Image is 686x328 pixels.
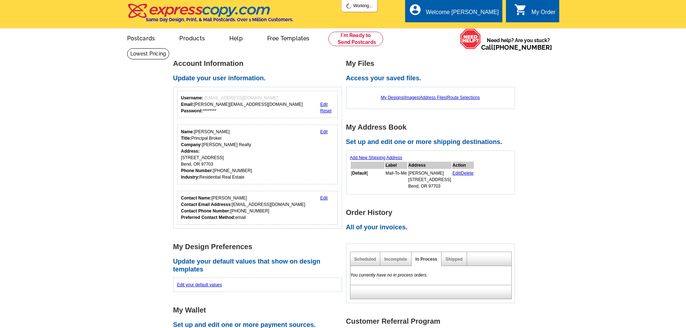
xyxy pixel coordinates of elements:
a: Same Day Design, Print, & Mail Postcards. Over 1 Million Customers. [127,9,293,22]
span: [EMAIL_ADDRESS][DOMAIN_NAME] [205,95,278,100]
strong: Industry: [181,175,199,180]
span: Need help? Are you stuck? [481,37,556,51]
a: In Process [416,257,438,262]
div: Your login information. [177,91,338,118]
i: account_circle [409,3,422,16]
a: Shipped [445,257,462,262]
strong: Address: [181,149,200,154]
h1: My Design Preferences [173,243,346,251]
th: Action [452,162,474,169]
div: [PERSON_NAME] Principal Broker [PERSON_NAME] Realty [STREET_ADDRESS] Bend, OR 97703 [PHONE_NUMBER... [181,129,252,180]
h2: Update your default values that show on design templates [173,258,346,273]
td: | [452,170,474,190]
h1: My Files [346,60,519,67]
strong: Name: [181,129,194,134]
a: Address Files [420,95,446,100]
h2: All of your invoices. [346,224,519,232]
div: [PERSON_NAME][EMAIL_ADDRESS][DOMAIN_NAME] ******** [181,95,303,114]
div: [PERSON_NAME] [EMAIL_ADDRESS][DOMAIN_NAME] [PHONE_NUMBER] email [181,195,305,221]
a: shopping_cart My Order [514,8,556,17]
b: Default [352,171,367,176]
a: Edit [320,102,328,107]
a: Free Templates [256,29,321,46]
strong: Email: [181,102,194,107]
strong: Title: [181,136,191,141]
i: shopping_cart [514,3,527,16]
a: Reset [320,108,331,113]
h2: Access your saved files. [346,75,519,82]
strong: Password: [181,108,203,113]
strong: Username: [181,95,203,100]
img: loading... [346,3,352,9]
h2: Update your user information. [173,75,346,82]
h4: Same Day Design, Print, & Mail Postcards. Over 1 Million Customers. [146,17,293,22]
a: Route Selections [447,95,480,100]
a: Add New Shipping Address [350,155,402,160]
a: Products [168,29,216,46]
td: [PERSON_NAME] [STREET_ADDRESS] Bend, OR 97703 [408,170,452,190]
th: Address [408,162,452,169]
h1: Customer Referral Program [346,318,519,325]
a: [PHONE_NUMBER] [493,44,552,51]
a: Incomplete [384,257,407,262]
span: Call [481,44,552,51]
td: Mail-To-Me [385,170,407,190]
img: help [460,28,481,49]
a: Edit [320,129,328,134]
h1: My Wallet [173,306,346,314]
div: Your personal details. [177,125,338,184]
strong: Contact Phone Number: [181,208,230,214]
div: | | | [350,91,511,104]
th: Label [385,162,407,169]
div: Who should we contact regarding order issues? [177,191,338,225]
a: Edit [453,171,460,176]
h2: Set up and edit one or more shipping destinations. [346,138,519,146]
div: Welcome [PERSON_NAME] [426,9,499,19]
h1: My Address Book [346,123,519,131]
a: Postcards [116,29,167,46]
strong: Company: [181,142,202,147]
h1: Account Information [173,60,346,67]
a: Edit [320,196,328,201]
a: Edit your default values [177,282,222,287]
a: Help [218,29,254,46]
strong: Contact Email Addresss: [181,202,232,207]
h1: Order History [346,209,519,216]
em: You currently have no in process orders. [350,273,428,278]
div: My Order [532,9,556,19]
a: Delete [461,171,474,176]
strong: Phone Number: [181,168,213,173]
a: My Designs [381,95,404,100]
strong: Contact Name: [181,196,212,201]
td: [ ] [351,170,385,190]
a: Images [404,95,418,100]
a: Scheduled [354,257,376,262]
strong: Preferred Contact Method: [181,215,236,220]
